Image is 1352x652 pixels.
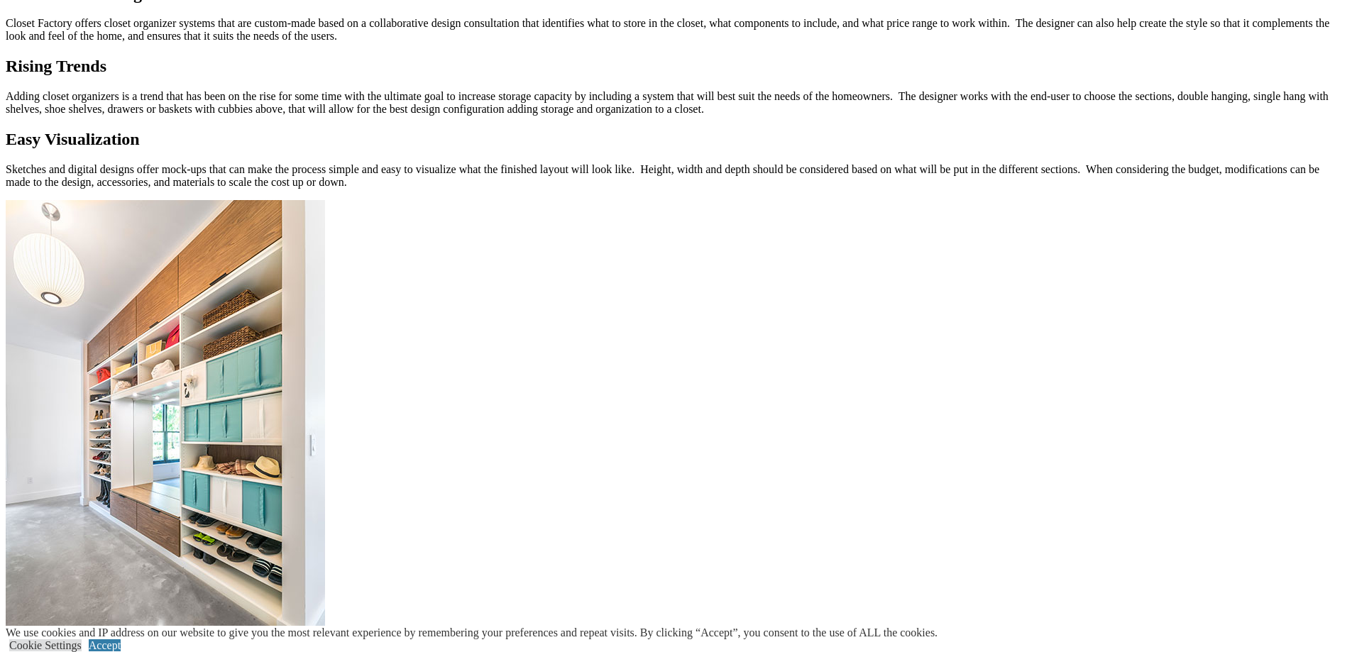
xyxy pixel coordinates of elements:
[89,639,121,651] a: Accept
[6,626,938,639] div: We use cookies and IP address on our website to give you the most relevant experience by remember...
[6,163,1346,189] p: Sketches and digital designs offer mock-ups that can make the process simple and easy to visualiz...
[6,57,1346,76] h2: Rising Trends
[6,90,1346,116] p: Adding closet organizers is a trend that has been on the rise for some time with the ultimate goa...
[6,130,1346,149] h2: Easy Visualization
[9,639,82,651] a: Cookie Settings
[6,200,325,626] img: modern design closet organizer in two tones
[6,17,1346,43] p: Closet Factory offers closet organizer systems that are custom-made based on a collaborative desi...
